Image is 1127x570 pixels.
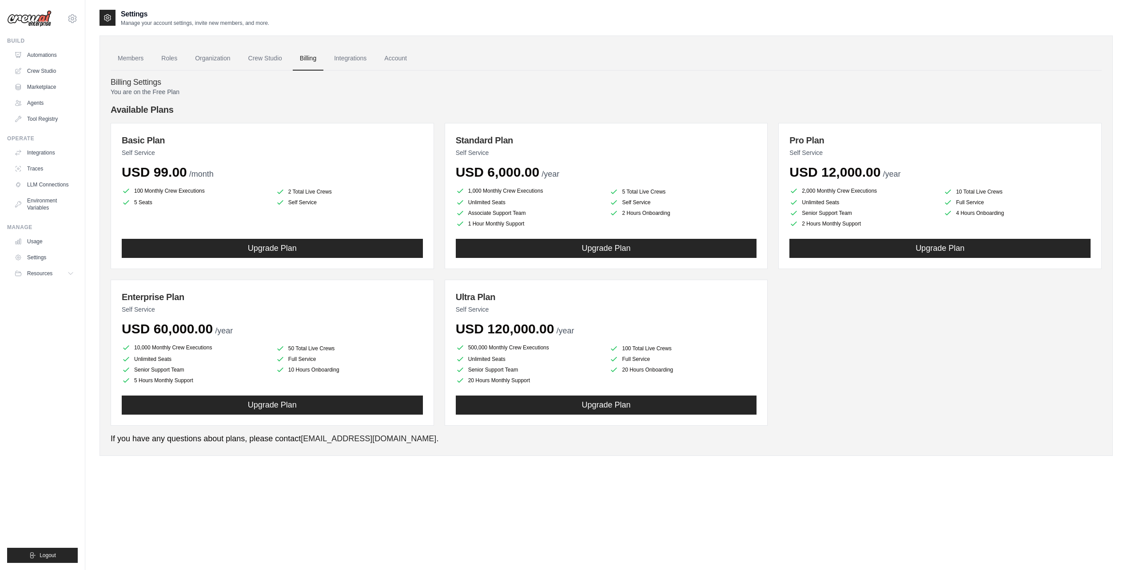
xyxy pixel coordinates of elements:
a: Members [111,47,151,71]
h3: Enterprise Plan [122,291,423,303]
p: Self Service [122,148,423,157]
li: 5 Total Live Crews [609,187,757,196]
li: 2,000 Monthly Crew Executions [789,186,936,196]
li: 10 Total Live Crews [944,187,1091,196]
button: Upgrade Plan [456,396,757,415]
li: 2 Hours Monthly Support [789,219,936,228]
a: Organization [188,47,237,71]
li: Unlimited Seats [456,198,603,207]
button: Upgrade Plan [122,396,423,415]
li: Full Service [944,198,1091,207]
a: [EMAIL_ADDRESS][DOMAIN_NAME] [301,434,436,443]
p: Self Service [789,148,1091,157]
li: 1 Hour Monthly Support [456,219,603,228]
li: 20 Hours Monthly Support [456,376,603,385]
li: Unlimited Seats [122,355,269,364]
a: Roles [154,47,184,71]
h2: Settings [121,9,269,20]
div: Build [7,37,78,44]
a: Account [377,47,414,71]
li: Associate Support Team [456,209,603,218]
p: Self Service [456,305,757,314]
li: Full Service [609,355,757,364]
a: Tool Registry [11,112,78,126]
img: Logo [7,10,52,27]
a: Traces [11,162,78,176]
li: Self Service [609,198,757,207]
h3: Pro Plan [789,134,1091,146]
button: Logout [7,548,78,563]
span: Logout [40,552,56,559]
span: Resources [27,270,52,277]
h3: Standard Plan [456,134,757,146]
li: Senior Support Team [789,209,936,218]
li: 50 Total Live Crews [276,344,423,353]
li: 20 Hours Onboarding [609,365,757,374]
a: Agents [11,96,78,110]
button: Upgrade Plan [789,239,1091,258]
a: Billing [293,47,323,71]
span: /month [189,170,214,178]
li: Full Service [276,355,423,364]
span: /year [557,326,574,335]
li: 2 Total Live Crews [276,187,423,196]
li: 5 Hours Monthly Support [122,376,269,385]
div: Manage [7,224,78,231]
li: 100 Monthly Crew Executions [122,186,269,196]
a: Integrations [11,146,78,160]
h4: Billing Settings [111,78,1102,87]
li: 5 Seats [122,198,269,207]
li: Senior Support Team [456,365,603,374]
a: Usage [11,234,78,249]
li: 10 Hours Onboarding [276,365,423,374]
h3: Ultra Plan [456,291,757,303]
li: 4 Hours Onboarding [944,209,1091,218]
button: Resources [11,266,78,281]
a: LLM Connections [11,178,78,192]
li: 100 Total Live Crews [609,344,757,353]
p: If you have any questions about plans, please contact . [111,433,1102,445]
h4: Available Plans [111,103,1102,116]
a: Settings [11,250,78,265]
p: Manage your account settings, invite new members, and more. [121,20,269,27]
span: USD 6,000.00 [456,165,539,179]
p: You are on the Free Plan [111,87,1102,96]
p: Self Service [456,148,757,157]
a: Marketplace [11,80,78,94]
span: USD 12,000.00 [789,165,880,179]
span: USD 120,000.00 [456,321,554,336]
span: USD 60,000.00 [122,321,213,336]
li: Unlimited Seats [789,198,936,207]
span: /year [215,326,233,335]
li: Senior Support Team [122,365,269,374]
li: 500,000 Monthly Crew Executions [456,342,603,353]
a: Crew Studio [241,47,289,71]
li: 10,000 Monthly Crew Executions [122,342,269,353]
span: USD 99.00 [122,165,187,179]
li: 1,000 Monthly Crew Executions [456,186,603,196]
a: Crew Studio [11,64,78,78]
span: /year [542,170,559,178]
li: 2 Hours Onboarding [609,209,757,218]
a: Integrations [327,47,374,71]
button: Upgrade Plan [456,239,757,258]
li: Self Service [276,198,423,207]
li: Unlimited Seats [456,355,603,364]
a: Environment Variables [11,194,78,215]
a: Automations [11,48,78,62]
h3: Basic Plan [122,134,423,146]
p: Self Service [122,305,423,314]
div: Operate [7,135,78,142]
button: Upgrade Plan [122,239,423,258]
span: /year [883,170,900,178]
